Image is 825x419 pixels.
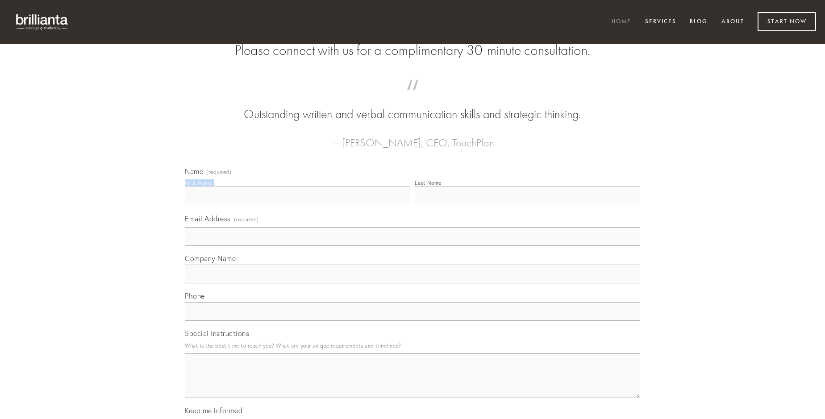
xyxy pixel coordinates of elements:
[415,179,442,186] div: Last Name
[185,42,640,59] h2: Please connect with us for a complimentary 30-minute consultation.
[185,179,212,186] div: First Name
[199,123,626,152] figcaption: — [PERSON_NAME], CEO, TouchPlan
[758,12,816,31] a: Start Now
[185,329,249,338] span: Special Instructions
[684,15,713,29] a: Blog
[199,88,626,106] span: “
[234,213,259,225] span: (required)
[185,254,236,263] span: Company Name
[185,214,231,223] span: Email Address
[185,291,205,300] span: Phone
[606,15,637,29] a: Home
[716,15,750,29] a: About
[185,167,203,176] span: Name
[639,15,682,29] a: Services
[199,88,626,123] blockquote: Outstanding written and verbal communication skills and strategic thinking.
[9,9,76,35] img: brillianta - research, strategy, marketing
[206,170,231,175] span: (required)
[185,406,242,415] span: Keep me informed
[185,340,640,352] p: What is the best time to reach you? What are your unique requirements and timelines?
